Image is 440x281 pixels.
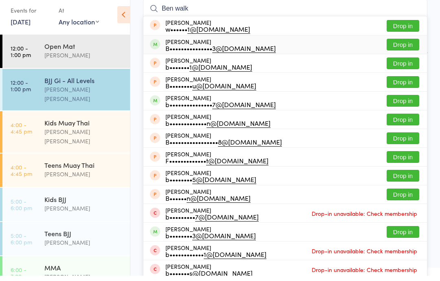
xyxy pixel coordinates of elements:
div: b•••••••••••• [165,256,266,263]
a: [DATE] [11,22,31,31]
span: Drop-in unavailable: Check membership [310,213,419,225]
time: 4:00 - 4:45 pm [11,169,32,182]
div: b••••••• [165,69,252,75]
div: [PERSON_NAME] [165,119,271,132]
time: 12:00 - 1:00 pm [11,84,31,97]
button: Drop in [387,175,419,187]
time: 5:00 - 6:00 pm [11,237,32,250]
span: Drop-in unavailable: Check membership [310,269,419,281]
div: Any location [59,22,99,31]
div: At [59,9,99,22]
button: Drop in [387,231,419,243]
div: [PERSON_NAME] [PERSON_NAME] [44,132,123,151]
div: [PERSON_NAME] [165,24,250,37]
div: B•••••••• [165,88,256,94]
div: [PERSON_NAME] [165,193,251,206]
button: Drop in [387,44,419,56]
button: Drop in [387,194,419,206]
div: BJJ Gi - All Levels [44,81,123,90]
div: [PERSON_NAME] [165,156,268,169]
div: [PERSON_NAME] [165,231,256,244]
div: [PERSON_NAME] [165,62,252,75]
div: [PERSON_NAME] [165,44,276,57]
div: Teens BJJ [44,234,123,243]
div: b••••••••• [165,219,259,225]
div: [PERSON_NAME] [165,175,256,188]
button: Drop in [387,63,419,75]
span: Drop-in unavailable: Check membership [310,250,419,262]
a: 4:00 -4:45 pmTeens Muay Thai[PERSON_NAME] [2,159,130,192]
div: F••••••••••••• [165,162,268,169]
div: Teens Muay Thai [44,166,123,175]
a: 5:00 -6:00 pmTeens BJJ[PERSON_NAME] [2,227,130,261]
div: [PERSON_NAME] [PERSON_NAME] [44,90,123,109]
input: Search [143,4,427,23]
time: 12:00 - 1:00 pm [11,50,31,63]
div: b••••••••••••• [165,125,271,132]
a: 12:00 -1:00 pmBJJ Gi - All Levels[PERSON_NAME] [PERSON_NAME] [2,74,130,116]
div: [PERSON_NAME] [44,209,123,218]
div: MMA [44,268,123,277]
div: b•••••••• [165,181,256,188]
div: [PERSON_NAME] [165,81,256,94]
div: [PERSON_NAME] [165,212,259,225]
a: 5:00 -6:00 pmKids BJJ[PERSON_NAME] [2,193,130,226]
div: B••••••••••••••••• [165,144,282,150]
time: 4:00 - 4:45 pm [11,127,32,140]
div: Events for [11,9,51,22]
div: b••••••••••••••• [165,106,276,113]
a: 12:00 -1:00 pmOpen Mat[PERSON_NAME] [2,40,130,73]
button: Drop in [387,119,419,131]
a: 4:00 -4:45 pmKids Muay Thai[PERSON_NAME] [PERSON_NAME] [2,116,130,158]
div: b•••••••• [165,237,256,244]
div: B••••••••••••••• [165,50,276,57]
button: Drop in [387,156,419,168]
div: Kids Muay Thai [44,123,123,132]
div: Kids BJJ [44,200,123,209]
div: [PERSON_NAME] [44,56,123,65]
time: 5:00 - 6:00 pm [11,203,32,216]
div: [PERSON_NAME] [44,175,123,184]
div: Open Mat [44,47,123,56]
div: [PERSON_NAME] [165,250,266,263]
div: w•••••• [165,31,250,37]
button: Drop in [387,100,419,112]
button: Drop in [387,25,419,37]
button: Drop in [387,81,419,93]
div: [PERSON_NAME] [165,137,282,150]
div: [PERSON_NAME] [165,100,276,113]
div: B•••••• [165,200,251,206]
div: [PERSON_NAME] [44,243,123,252]
button: Drop in [387,138,419,149]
